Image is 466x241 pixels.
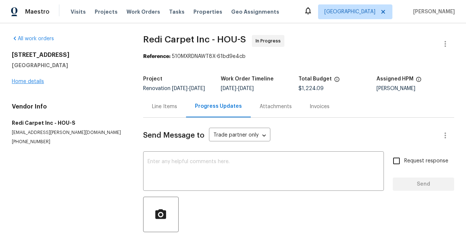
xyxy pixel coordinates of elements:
span: Tasks [169,9,185,14]
h5: Total Budget [298,76,332,82]
span: Request response [404,157,448,165]
h5: Project [143,76,162,82]
span: Work Orders [126,8,160,16]
p: [EMAIL_ADDRESS][PERSON_NAME][DOMAIN_NAME] [12,130,125,136]
h4: Vendor Info [12,103,125,110]
div: Attachments [260,103,292,110]
span: [DATE] [238,86,254,91]
span: Send Message to [143,132,205,139]
span: The hpm assigned to this work order. [416,76,422,86]
span: - [221,86,254,91]
span: [DATE] [221,86,236,91]
span: Renovation [143,86,205,91]
span: Visits [71,8,86,16]
div: Trade partner only [209,130,270,142]
a: All work orders [12,36,54,41]
a: Home details [12,79,44,84]
span: [DATE] [189,86,205,91]
span: Geo Assignments [231,8,279,16]
span: - [172,86,205,91]
span: Redi Carpet Inc - HOU-S [143,35,246,44]
h2: [STREET_ADDRESS] [12,51,125,59]
span: Maestro [25,8,50,16]
div: Progress Updates [195,103,242,110]
span: [PERSON_NAME] [410,8,455,16]
b: Reference: [143,54,170,59]
div: Line Items [152,103,177,110]
span: Projects [95,8,118,16]
div: Invoices [310,103,330,110]
p: [PHONE_NUMBER] [12,139,125,145]
h5: Assigned HPM [376,76,413,82]
div: [PERSON_NAME] [376,86,454,91]
h5: Redi Carpet Inc - HOU-S [12,119,125,127]
div: 510MXRDNAWT8X-61bd9e4cb [143,53,454,60]
span: [DATE] [172,86,188,91]
span: [GEOGRAPHIC_DATA] [324,8,375,16]
span: The total cost of line items that have been proposed by Opendoor. This sum includes line items th... [334,76,340,86]
h5: [GEOGRAPHIC_DATA] [12,62,125,69]
span: $1,224.09 [298,86,324,91]
span: Properties [193,8,222,16]
h5: Work Order Timeline [221,76,274,82]
span: In Progress [256,37,284,45]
